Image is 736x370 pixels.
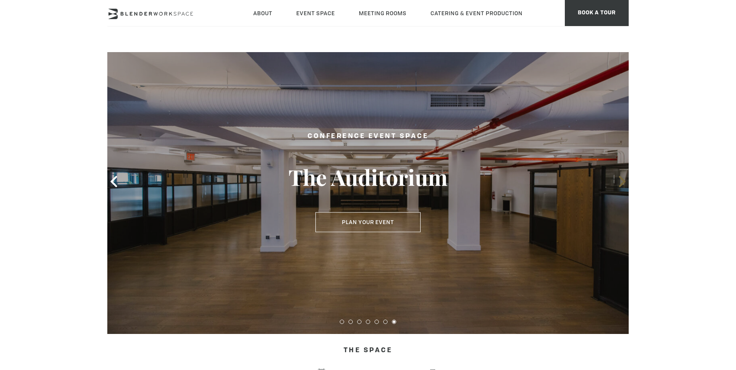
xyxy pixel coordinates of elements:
[268,131,468,142] h2: Conference Event Space
[107,343,629,359] h4: The Space
[580,259,736,370] iframe: Chat Widget
[268,164,468,191] h3: The Auditorium
[315,212,421,232] button: Plan Your Event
